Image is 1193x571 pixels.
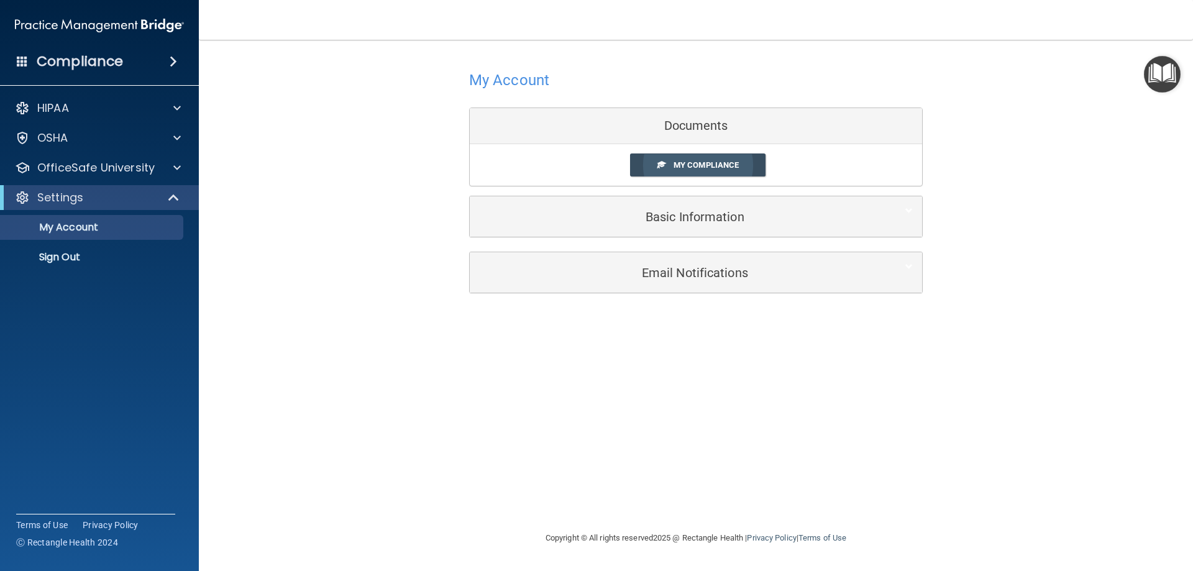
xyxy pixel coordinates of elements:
[479,266,875,280] h5: Email Notifications
[37,53,123,70] h4: Compliance
[37,101,69,116] p: HIPAA
[15,160,181,175] a: OfficeSafe University
[37,190,83,205] p: Settings
[469,72,549,88] h4: My Account
[16,536,118,549] span: Ⓒ Rectangle Health 2024
[674,160,739,170] span: My Compliance
[15,13,184,38] img: PMB logo
[15,130,181,145] a: OSHA
[479,203,913,231] a: Basic Information
[8,251,178,263] p: Sign Out
[16,519,68,531] a: Terms of Use
[470,108,922,144] div: Documents
[83,519,139,531] a: Privacy Policy
[15,101,181,116] a: HIPAA
[798,533,846,542] a: Terms of Use
[469,518,923,558] div: Copyright © All rights reserved 2025 @ Rectangle Health | |
[479,258,913,286] a: Email Notifications
[37,160,155,175] p: OfficeSafe University
[1144,56,1181,93] button: Open Resource Center
[15,190,180,205] a: Settings
[479,210,875,224] h5: Basic Information
[37,130,68,145] p: OSHA
[8,221,178,234] p: My Account
[747,533,796,542] a: Privacy Policy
